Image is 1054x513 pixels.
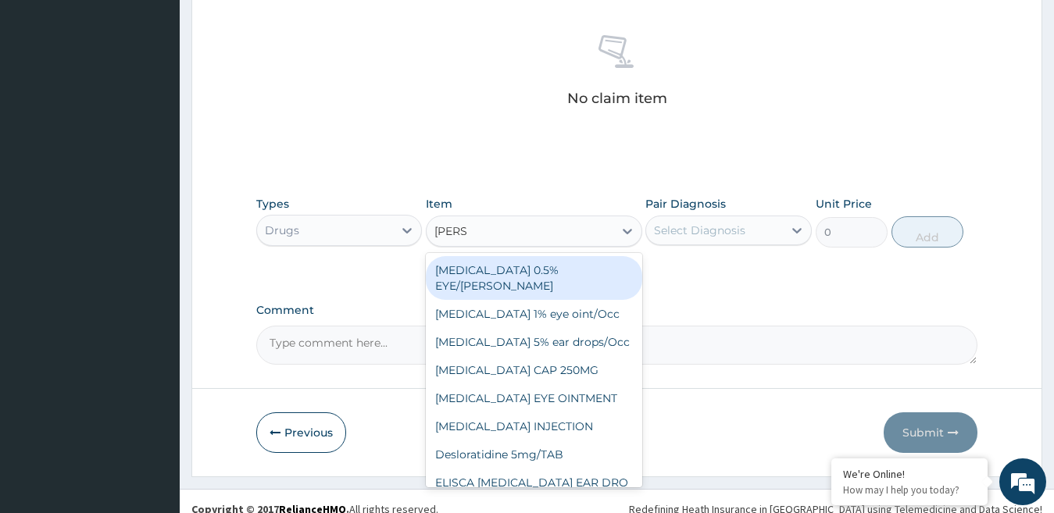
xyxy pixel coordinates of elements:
div: [MEDICAL_DATA] 1% eye oint/Occ [426,300,642,328]
label: Comment [256,304,978,317]
div: Minimize live chat window [256,8,294,45]
p: How may I help you today? [843,483,976,497]
div: Desloratidine 5mg/TAB [426,440,642,468]
label: Types [256,198,289,211]
div: [MEDICAL_DATA] EYE OINTMENT [426,384,642,412]
div: [MEDICAL_DATA] CAP 250MG [426,356,642,384]
div: We're Online! [843,467,976,481]
button: Add [891,216,963,248]
textarea: Type your message and hit 'Enter' [8,344,298,399]
div: Drugs [265,223,299,238]
button: Submit [884,412,977,453]
label: Pair Diagnosis [645,196,726,212]
div: [MEDICAL_DATA] 5% ear drops/Occ [426,328,642,356]
div: Chat with us now [81,87,263,108]
img: d_794563401_company_1708531726252_794563401 [29,78,63,117]
div: [MEDICAL_DATA] 0.5% EYE/[PERSON_NAME] [426,256,642,300]
div: ELISCA [MEDICAL_DATA] EAR DRO [426,468,642,497]
label: Item [426,196,452,212]
p: No claim item [567,91,667,106]
div: Select Diagnosis [654,223,745,238]
label: Unit Price [816,196,872,212]
div: [MEDICAL_DATA] INJECTION [426,412,642,440]
span: We're online! [91,155,216,313]
button: Previous [256,412,346,453]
